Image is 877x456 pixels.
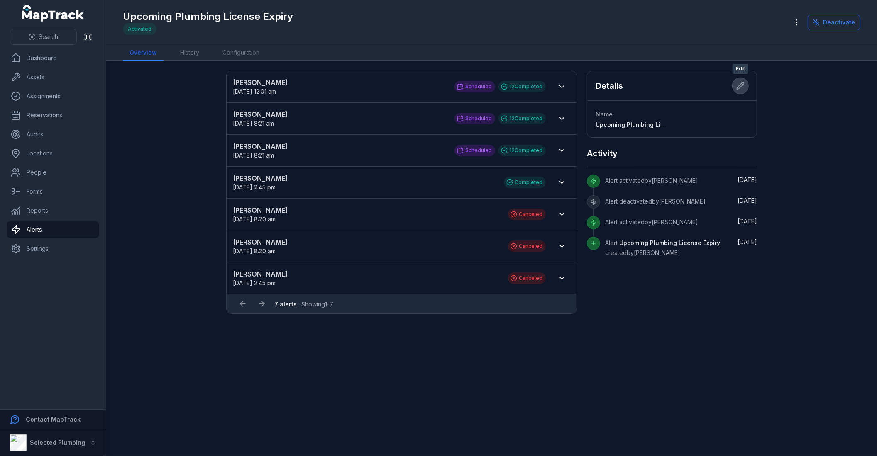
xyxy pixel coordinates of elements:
[123,10,293,23] h1: Upcoming Plumbing License Expiry
[173,45,206,61] a: History
[233,88,276,95] time: 9/14/2025, 12:01:00 AM
[738,238,757,245] time: 8/18/2025, 2:41:55 PM
[605,177,698,184] span: Alert activated by [PERSON_NAME]
[233,205,500,215] strong: [PERSON_NAME]
[233,173,496,183] strong: [PERSON_NAME]
[738,218,757,225] span: [DATE]
[454,81,495,92] div: Scheduled
[596,111,613,118] span: Name
[454,113,495,124] div: Scheduled
[7,126,99,143] a: Audits
[7,88,99,104] a: Assignments
[596,80,623,92] h2: Details
[7,240,99,257] a: Settings
[233,279,276,286] span: [DATE] 2:45 pm
[26,416,81,423] strong: Contact MapTrack
[123,23,156,35] div: Activated
[233,237,500,255] a: [PERSON_NAME][DATE] 8:20 am
[233,120,274,127] time: 9/11/2025, 8:21:00 AM
[587,148,618,159] h2: Activity
[233,120,274,127] span: [DATE] 8:21 am
[605,239,720,256] span: Alert created by [PERSON_NAME]
[233,141,446,160] a: [PERSON_NAME][DATE] 8:21 am
[508,209,546,220] div: Canceled
[498,113,546,124] div: 12 Completed
[504,177,546,188] div: Completed
[454,145,495,156] div: Scheduled
[508,272,546,284] div: Canceled
[605,218,698,226] span: Alert activated by [PERSON_NAME]
[738,176,757,183] span: [DATE]
[498,145,546,156] div: 12 Completed
[7,107,99,124] a: Reservations
[233,184,276,191] span: [DATE] 2:45 pm
[7,221,99,238] a: Alerts
[605,198,706,205] span: Alert deactivated by [PERSON_NAME]
[738,218,757,225] time: 8/18/2025, 2:42:35 PM
[233,109,446,128] a: [PERSON_NAME][DATE] 8:21 am
[498,81,546,92] div: 12 Completed
[39,33,58,41] span: Search
[508,240,546,252] div: Canceled
[233,216,276,223] time: 9/4/2025, 8:20:00 AM
[233,78,446,87] strong: [PERSON_NAME]
[233,88,276,95] span: [DATE] 12:01 am
[30,439,85,446] strong: Selected Plumbing
[7,69,99,85] a: Assets
[733,64,748,74] span: Edit
[275,301,297,308] strong: 7 alerts
[233,269,500,279] strong: [PERSON_NAME]
[619,239,720,246] span: Upcoming Plumbing License Expiry
[233,237,500,247] strong: [PERSON_NAME]
[7,202,99,219] a: Reports
[7,164,99,181] a: People
[233,269,500,287] a: [PERSON_NAME][DATE] 2:45 pm
[738,197,757,204] span: [DATE]
[7,183,99,200] a: Forms
[216,45,266,61] a: Configuration
[22,5,84,22] a: MapTrack
[7,50,99,66] a: Dashboard
[7,145,99,162] a: Locations
[233,152,274,159] span: [DATE] 8:21 am
[123,45,164,61] a: Overview
[233,216,276,223] span: [DATE] 8:20 am
[738,176,757,183] time: 8/21/2025, 8:17:21 AM
[275,301,334,308] span: · Showing 1 - 7
[738,238,757,245] span: [DATE]
[233,184,276,191] time: 9/8/2025, 2:45:00 PM
[10,29,77,45] button: Search
[808,15,860,30] button: Deactivate
[233,152,274,159] time: 9/11/2025, 8:21:00 AM
[738,197,757,204] time: 8/21/2025, 8:17:04 AM
[233,279,276,286] time: 9/1/2025, 2:45:00 PM
[233,247,276,255] time: 9/4/2025, 8:20:00 AM
[233,109,446,119] strong: [PERSON_NAME]
[233,173,496,192] a: [PERSON_NAME][DATE] 2:45 pm
[233,78,446,96] a: [PERSON_NAME][DATE] 12:01 am
[233,247,276,255] span: [DATE] 8:20 am
[596,121,698,128] span: Upcoming Plumbing License Expiry
[233,141,446,151] strong: [PERSON_NAME]
[233,205,500,223] a: [PERSON_NAME][DATE] 8:20 am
